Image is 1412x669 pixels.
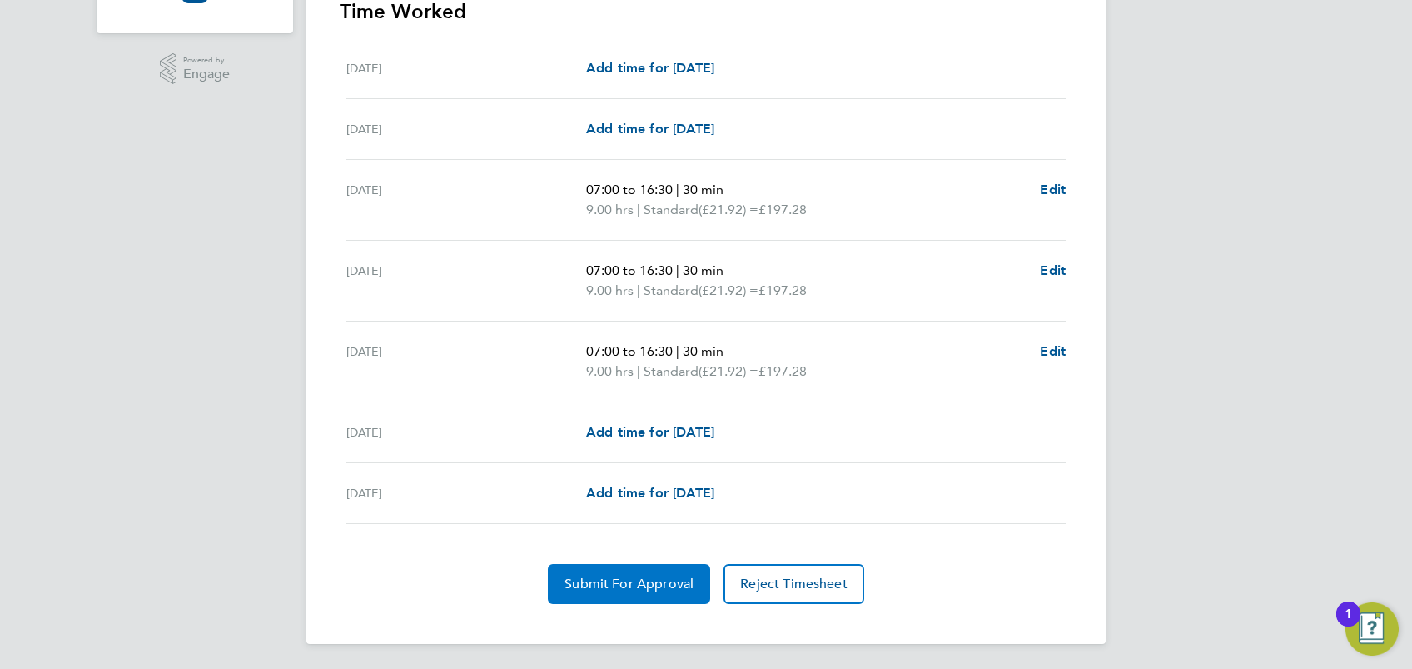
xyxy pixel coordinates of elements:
span: | [637,363,640,379]
a: Add time for [DATE] [586,58,714,78]
a: Add time for [DATE] [586,422,714,442]
span: Edit [1040,262,1066,278]
span: Add time for [DATE] [586,485,714,501]
span: 9.00 hrs [586,282,634,298]
span: Reject Timesheet [740,576,848,592]
div: 1 [1345,614,1352,636]
span: £197.28 [758,202,807,217]
a: Edit [1040,342,1066,362]
span: Standard [644,200,699,220]
button: Open Resource Center, 1 new notification [1345,602,1399,656]
div: [DATE] [346,422,586,442]
span: (£21.92) = [699,282,758,298]
div: [DATE] [346,180,586,220]
span: | [676,182,679,197]
span: 30 min [683,182,723,197]
span: Edit [1040,182,1066,197]
span: Engage [183,67,230,82]
span: Submit For Approval [564,576,694,592]
span: Add time for [DATE] [586,424,714,440]
a: Powered byEngage [160,53,231,85]
span: 30 min [683,343,723,359]
span: | [676,343,679,359]
span: (£21.92) = [699,363,758,379]
span: £197.28 [758,282,807,298]
a: Edit [1040,180,1066,200]
span: | [676,262,679,278]
div: [DATE] [346,58,586,78]
span: 07:00 to 16:30 [586,343,673,359]
span: Powered by [183,53,230,67]
div: [DATE] [346,261,586,301]
div: [DATE] [346,119,586,139]
span: Add time for [DATE] [586,121,714,137]
button: Submit For Approval [548,564,710,604]
div: [DATE] [346,483,586,503]
span: 30 min [683,262,723,278]
span: Add time for [DATE] [586,60,714,76]
span: | [637,282,640,298]
span: (£21.92) = [699,202,758,217]
span: Standard [644,281,699,301]
span: | [637,202,640,217]
span: Standard [644,362,699,382]
span: £197.28 [758,363,807,379]
span: 07:00 to 16:30 [586,262,673,278]
button: Reject Timesheet [723,564,864,604]
div: [DATE] [346,342,586,382]
span: 07:00 to 16:30 [586,182,673,197]
a: Add time for [DATE] [586,483,714,503]
span: 9.00 hrs [586,202,634,217]
span: 9.00 hrs [586,363,634,379]
a: Edit [1040,261,1066,281]
span: Edit [1040,343,1066,359]
a: Add time for [DATE] [586,119,714,139]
